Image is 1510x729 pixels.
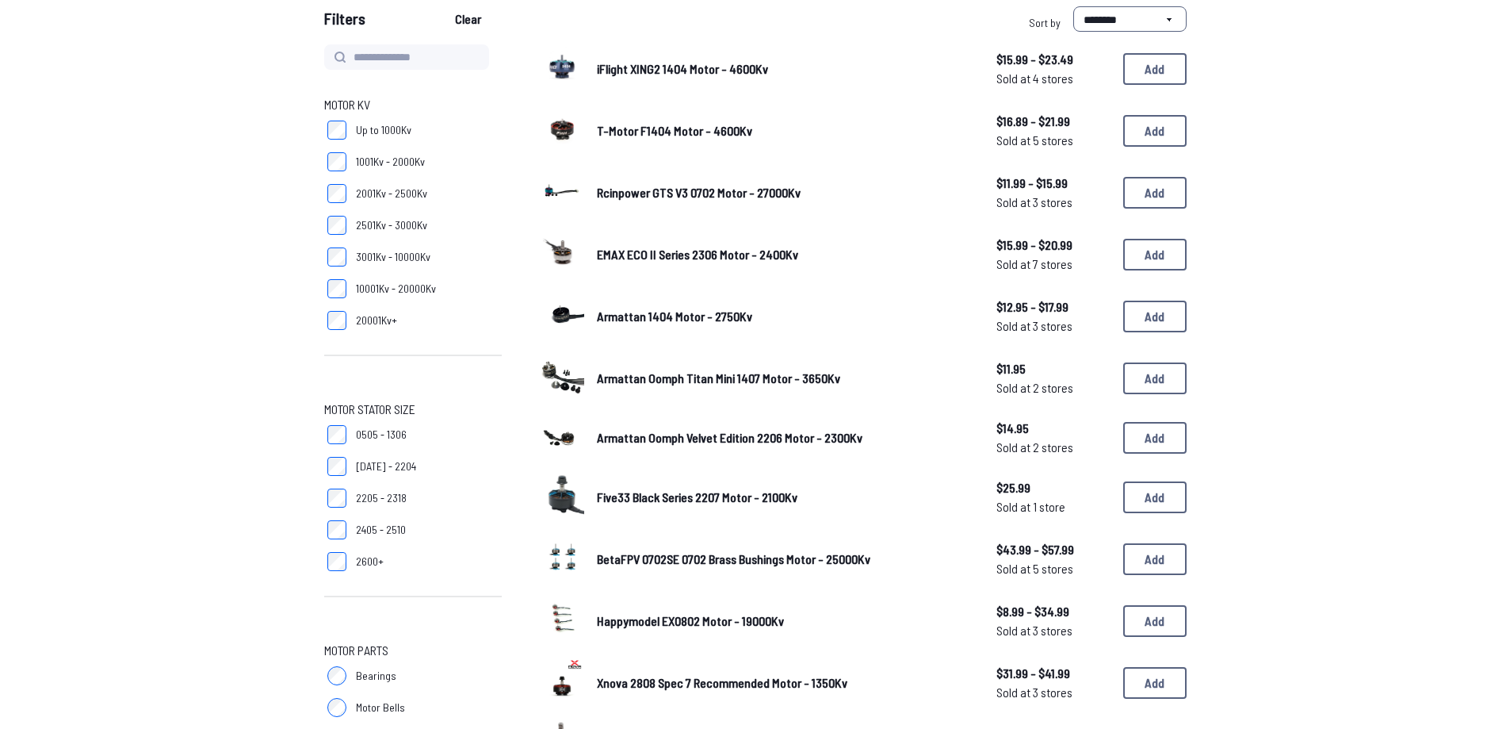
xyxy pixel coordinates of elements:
img: image [540,535,584,579]
button: Add [1123,543,1187,575]
select: Sort by [1073,6,1187,32]
a: Happymodel EX0802 Motor - 19000Kv [597,612,971,631]
input: 3001Kv - 10000Kv [327,247,346,267]
span: Sold at 3 stores [996,193,1111,212]
span: $16.89 - $21.99 [996,112,1111,131]
button: Add [1123,239,1187,270]
button: Add [1123,363,1187,394]
input: 20001Kv+ [327,311,346,330]
span: Happymodel EX0802 Motor - 19000Kv [597,613,784,628]
img: image [540,354,584,398]
span: Five33 Black Series 2207 Motor - 2100Kv [597,489,797,505]
input: 2405 - 2510 [327,520,346,539]
a: image [540,230,584,279]
span: 2205 - 2318 [356,490,407,506]
input: Bearings [327,666,346,685]
a: image [540,168,584,217]
a: Armattan Oomph Titan Mini 1407 Motor - 3650Kv [597,369,971,388]
img: image [540,106,584,151]
input: 10001Kv - 20000Kv [327,279,346,298]
img: image [540,658,584,703]
span: Motor Parts [324,641,388,660]
span: Armattan Oomph Velvet Edition 2206 Motor - 2300Kv [597,430,862,445]
span: $43.99 - $57.99 [996,540,1111,559]
span: Sold at 3 stores [996,683,1111,702]
a: T-Motor F1404 Motor - 4600Kv [597,121,971,140]
a: image [540,354,584,403]
span: T-Motor F1404 Motor - 4600Kv [597,123,752,138]
button: Add [1123,422,1187,454]
span: 1001Kv - 2000Kv [356,154,425,170]
button: Add [1123,301,1187,332]
span: Motor Stator Size [324,400,415,419]
input: 2600+ [327,552,346,571]
img: image [540,292,584,336]
input: Motor Bells [327,698,346,717]
a: image [540,106,584,155]
span: 0505 - 1306 [356,427,407,443]
span: Sold at 3 stores [996,317,1111,336]
span: iFlight XING2 1404 Motor - 4600Kv [597,61,768,76]
span: 10001Kv - 20000Kv [356,281,436,297]
a: Xnova 2808 Spec 7 Recommended Motor - 1350Kv [597,673,971,693]
a: Rcinpower GTS V3 0702 Motor - 27000Kv [597,183,971,202]
button: Add [1123,177,1187,209]
span: Xnova 2808 Spec 7 Recommended Motor - 1350Kv [597,675,847,690]
span: 3001Kv - 10000Kv [356,249,430,265]
a: iFlight XING2 1404 Motor - 4600Kv [597,59,971,79]
span: Rcinpower GTS V3 0702 Motor - 27000Kv [597,185,801,200]
a: Five33 Black Series 2207 Motor - 2100Kv [597,488,971,507]
span: 2001Kv - 2500Kv [356,186,427,201]
span: $15.99 - $20.99 [996,236,1111,255]
input: 0505 - 1306 [327,425,346,444]
button: Add [1123,53,1187,85]
span: Up to 1000Kv [356,122,411,138]
span: Motor Bells [356,700,405,716]
span: $12.95 - $17.99 [996,297,1111,317]
span: Armattan 1404 Motor - 2750Kv [597,309,752,324]
span: $11.99 - $15.99 [996,174,1111,193]
span: $15.99 - $23.49 [996,50,1111,69]
img: image [540,597,584,641]
span: Filters [324,6,365,38]
span: $8.99 - $34.99 [996,602,1111,621]
span: EMAX ECO II Series 2306 Motor - 2400Kv [597,247,798,262]
span: $14.95 [996,419,1111,438]
img: image [540,423,584,452]
span: Sold at 4 stores [996,69,1111,88]
input: Up to 1000Kv [327,121,346,140]
a: image [540,658,584,708]
button: Add [1123,115,1187,147]
span: Sold at 1 store [996,497,1111,516]
button: Add [1123,482,1187,513]
span: $31.99 - $41.99 [996,664,1111,683]
span: Sold at 5 stores [996,131,1111,150]
span: Sold at 2 stores [996,378,1111,397]
input: 1001Kv - 2000Kv [327,152,346,171]
span: Sold at 5 stores [996,559,1111,578]
span: Bearings [356,668,396,684]
input: 2501Kv - 3000Kv [327,216,346,235]
span: Armattan Oomph Titan Mini 1407 Motor - 3650Kv [597,370,840,386]
a: image [540,416,584,460]
a: image [540,44,584,94]
span: Sold at 3 stores [996,621,1111,640]
a: Armattan 1404 Motor - 2750Kv [597,307,971,326]
span: 2600+ [356,554,384,570]
a: image [540,597,584,646]
span: BetaFPV 0702SE 0702 Brass Bushings Motor - 25000Kv [597,551,870,566]
button: Add [1123,605,1187,637]
button: Add [1123,667,1187,699]
input: [DATE] - 2204 [327,457,346,476]
a: image [540,535,584,584]
span: Sold at 7 stores [996,255,1111,274]
a: Armattan Oomph Velvet Edition 2206 Motor - 2300Kv [597,428,971,447]
span: 2405 - 2510 [356,522,406,538]
a: image [540,292,584,341]
img: image [540,168,584,213]
span: $11.95 [996,359,1111,378]
img: image [540,473,584,517]
span: $25.99 [996,478,1111,497]
img: image [540,44,584,89]
span: 20001Kv+ [356,313,397,328]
